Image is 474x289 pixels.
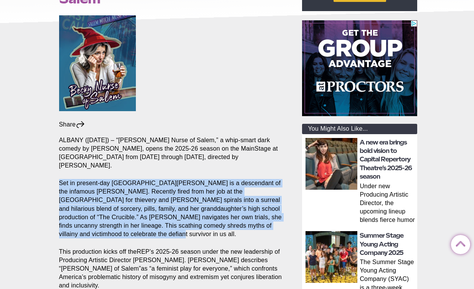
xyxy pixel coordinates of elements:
[59,179,285,238] p: Set in present-day [GEOGRAPHIC_DATA][PERSON_NAME] is a descendant of the infamous [PERSON_NAME]. ...
[360,182,415,226] p: Under new Producing Artistic Director, the upcoming lineup blends fierce humor and dazzling theat...
[302,124,417,134] div: You Might Also Like...
[360,139,412,181] a: A new era brings bold vision to Capital Repertory Theatre’s 2025-26 season
[302,20,417,116] iframe: Advertisement
[360,232,403,256] a: Summer Stage Young Acting Company 2025
[306,231,357,283] img: thumbnail: Summer Stage Young Acting Company 2025
[59,120,86,129] div: Share
[59,136,285,170] p: ALBANY ([DATE]) – “[PERSON_NAME] Nurse of Salem,” a whip-smart dark comedy by [PERSON_NAME], open...
[451,235,466,251] a: Back to Top
[306,138,357,190] img: thumbnail: A new era brings bold vision to Capital Repertory Theatre’s 2025-26 season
